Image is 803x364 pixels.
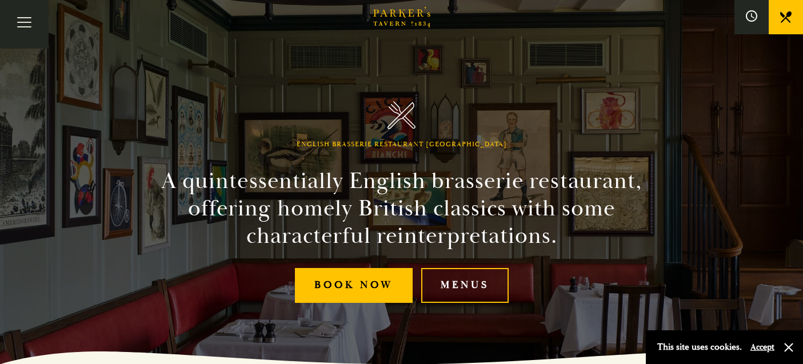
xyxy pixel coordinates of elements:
[783,342,794,353] button: Close and accept
[750,342,774,353] button: Accept
[297,141,507,149] h1: English Brasserie Restaurant [GEOGRAPHIC_DATA]
[657,339,742,355] p: This site uses cookies.
[387,101,416,129] img: Parker's Tavern Brasserie Cambridge
[141,167,662,250] h2: A quintessentially English brasserie restaurant, offering homely British classics with some chara...
[421,268,509,303] a: Menus
[295,268,413,303] a: Book Now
